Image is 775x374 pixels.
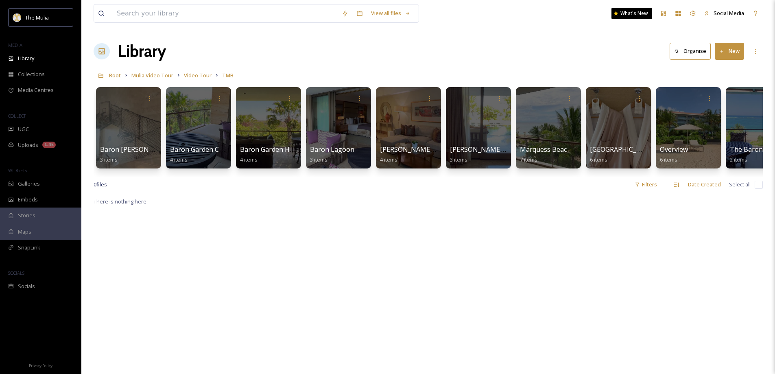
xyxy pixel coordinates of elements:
[590,146,655,163] a: [GEOGRAPHIC_DATA]6 items
[184,72,212,79] span: Video Tour
[18,244,40,252] span: SnapLink
[520,145,587,154] span: Marquess Beachfront
[684,177,725,192] div: Date Created
[660,146,688,163] a: Overview6 items
[380,146,456,163] a: [PERSON_NAME] Garden4 items
[715,43,744,59] button: New
[8,113,26,119] span: COLLECT
[367,5,415,21] a: View all files
[94,198,148,205] span: There is nothing here.
[18,55,34,62] span: Library
[240,156,258,163] span: 4 items
[590,145,655,154] span: [GEOGRAPHIC_DATA]
[310,156,327,163] span: 3 items
[310,145,354,154] span: Baron Lagoon
[520,146,587,163] a: Marquess Beachfront7 items
[18,282,35,290] span: Socials
[131,72,173,79] span: Mulia Video Tour
[113,4,338,22] input: Search your library
[8,42,22,48] span: MEDIA
[729,181,751,188] span: Select all
[94,181,107,188] span: 0 file s
[380,145,456,154] span: [PERSON_NAME] Garden
[670,43,715,59] a: Organise
[100,146,228,163] a: Baron [PERSON_NAME] Connecting room3 items
[18,180,40,188] span: Galleries
[29,363,52,368] span: Privacy Policy
[18,228,31,236] span: Maps
[450,156,467,163] span: 3 items
[380,156,397,163] span: 4 items
[170,145,268,154] span: Baron Garden Connecting room
[8,167,27,173] span: WIDGETS
[700,5,748,21] a: Social Media
[100,156,118,163] span: 3 items
[714,9,744,17] span: Social Media
[660,156,677,163] span: 6 items
[222,70,234,80] a: TMB
[8,270,24,276] span: SOCIALS
[240,145,334,154] span: Baron Garden Hollywood Twin
[170,146,268,163] a: Baron Garden Connecting room4 items
[100,145,228,154] span: Baron [PERSON_NAME] Connecting room
[18,212,35,219] span: Stories
[18,125,29,133] span: UGC
[450,145,527,154] span: [PERSON_NAME] Lagoon
[240,146,334,163] a: Baron Garden Hollywood Twin4 items
[13,13,21,22] img: mulia_logo.png
[670,43,711,59] button: Organise
[660,145,688,154] span: Overview
[131,70,173,80] a: Mulia Video Tour
[184,70,212,80] a: Video Tour
[310,146,354,163] a: Baron Lagoon3 items
[109,70,121,80] a: Root
[29,360,52,370] a: Privacy Policy
[42,142,56,148] div: 1.4k
[170,156,188,163] span: 4 items
[18,86,54,94] span: Media Centres
[25,14,49,21] span: The Mulia
[730,156,747,163] span: 2 items
[18,141,38,149] span: Uploads
[590,156,607,163] span: 6 items
[18,70,45,78] span: Collections
[118,39,166,63] a: Library
[109,72,121,79] span: Root
[611,8,652,19] a: What's New
[18,196,38,203] span: Embeds
[631,177,661,192] div: Filters
[222,72,234,79] span: TMB
[450,146,527,163] a: [PERSON_NAME] Lagoon3 items
[520,156,537,163] span: 7 items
